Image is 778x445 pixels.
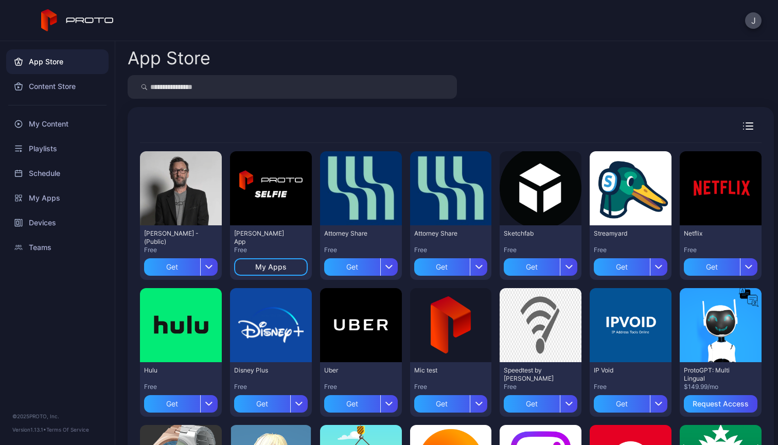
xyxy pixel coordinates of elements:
div: Mic test [414,366,471,375]
div: Get [504,395,560,413]
div: Free [684,246,757,254]
div: Hulu [144,366,201,375]
div: David Selfie App [234,229,291,246]
a: Schedule [6,161,109,186]
div: Free [414,383,488,391]
div: Free [504,246,577,254]
div: Get [414,258,470,276]
button: Get [504,391,577,413]
button: Get [594,391,667,413]
div: Free [504,383,577,391]
a: App Store [6,49,109,74]
div: Get [144,395,200,413]
div: Uber [324,366,381,375]
button: Get [144,391,218,413]
div: Free [144,246,218,254]
div: Free [594,246,667,254]
a: Devices [6,210,109,235]
button: Get [234,391,308,413]
a: My Apps [6,186,109,210]
div: Free [414,246,488,254]
button: Get [684,254,757,276]
div: Attorney Share [414,229,471,238]
a: Terms Of Service [46,426,89,433]
div: My Apps [255,263,287,271]
div: IP Void [594,366,650,375]
div: Free [324,246,398,254]
div: Get [594,258,650,276]
div: Request Access [693,400,749,408]
button: My Apps [234,258,308,276]
div: Disney Plus [234,366,291,375]
div: Netflix [684,229,740,238]
div: Get [684,258,740,276]
div: Get [504,258,560,276]
div: Attorney Share [324,229,381,238]
a: Content Store [6,74,109,99]
div: Free [144,383,218,391]
a: Playlists [6,136,109,161]
button: J [745,12,762,29]
span: Version 1.13.1 • [12,426,46,433]
button: Get [414,254,488,276]
a: Teams [6,235,109,260]
div: Free [234,383,308,391]
div: Free [594,383,667,391]
button: Get [324,254,398,276]
div: Get [234,395,290,413]
div: David N Persona - (Public) [144,229,201,246]
button: Get [324,391,398,413]
div: $149.99/mo [684,383,757,391]
button: Request Access [684,395,757,413]
a: My Content [6,112,109,136]
div: Free [324,383,398,391]
div: Get [414,395,470,413]
div: Speedtest by Ookla [504,366,560,383]
button: Get [414,391,488,413]
div: Streamyard [594,229,650,238]
div: Free [234,246,308,254]
div: Get [594,395,650,413]
button: Get [144,254,218,276]
div: App Store [128,49,210,67]
div: © 2025 PROTO, Inc. [12,412,102,420]
div: Get [324,258,380,276]
div: Sketchfab [504,229,560,238]
button: Get [504,254,577,276]
button: Get [594,254,667,276]
div: ProtoGPT: Multi Lingual [684,366,740,383]
div: Get [324,395,380,413]
div: Get [144,258,200,276]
